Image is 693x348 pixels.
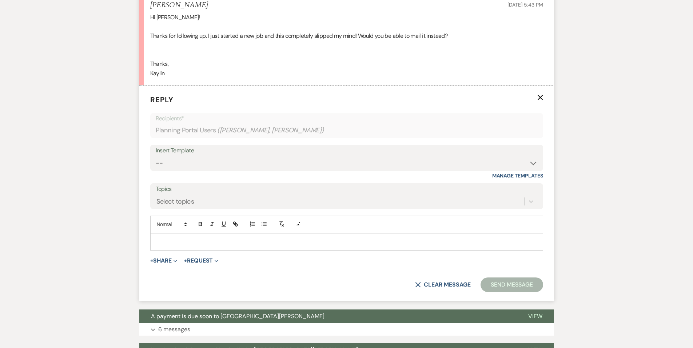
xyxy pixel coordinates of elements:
span: Reply [150,95,174,104]
button: A payment is due soon to [GEOGRAPHIC_DATA][PERSON_NAME] [139,309,517,323]
button: Request [184,258,218,264]
h5: [PERSON_NAME] [150,1,208,10]
span: ( [PERSON_NAME], [PERSON_NAME] ) [217,125,324,135]
div: Select topics [156,196,194,206]
div: Planning Portal Users [156,123,538,137]
button: Clear message [415,282,470,288]
button: Share [150,258,178,264]
span: + [150,258,154,264]
span: [DATE] 5:43 PM [507,1,543,8]
span: A payment is due soon to [GEOGRAPHIC_DATA][PERSON_NAME] [151,312,324,320]
button: 6 messages [139,323,554,336]
p: Recipients* [156,114,538,123]
a: Manage Templates [492,172,543,179]
button: View [517,309,554,323]
div: Insert Template [156,145,538,156]
button: Send Message [481,277,543,292]
p: 6 messages [158,325,190,334]
span: + [184,258,187,264]
label: Topics [156,184,538,195]
div: Hi [PERSON_NAME]! Thanks for following up. I just started a new job and this completely slipped m... [150,13,543,78]
span: View [528,312,542,320]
